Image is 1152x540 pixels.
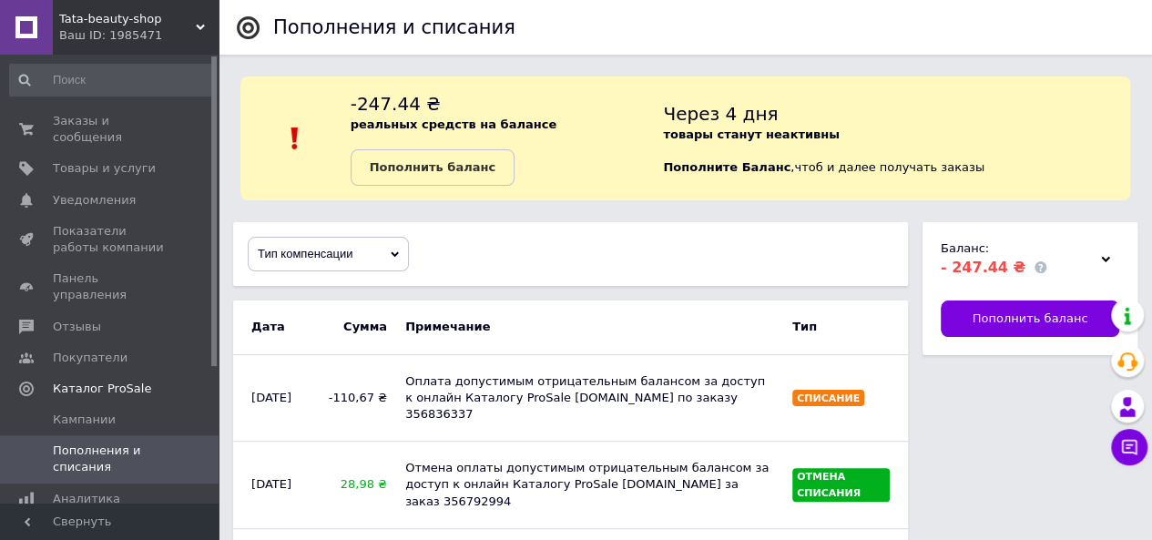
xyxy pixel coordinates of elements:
img: :exclamation: [281,125,309,152]
span: Отмена списания [797,471,861,499]
span: Tata-beauty-shop [59,11,196,27]
span: -247.44 ₴ [351,93,441,115]
span: Через 4 дня [663,103,778,125]
span: Заказы и сообщения [53,113,168,146]
span: Отзывы [53,319,101,335]
b: Тип [783,310,899,344]
time: [DATE] [251,391,291,404]
span: -110,67 ₴ [329,390,388,406]
b: товары станут неактивны [663,127,840,141]
b: Пополните Баланс [663,160,790,174]
b: Пополнить баланс [370,160,495,174]
a: Пополнить баланс [351,149,515,186]
span: Пополнить баланс [973,311,1088,327]
b: реальных средств на балансе [351,117,557,131]
span: Кампании [53,412,116,428]
div: Тип компенсации [249,238,408,270]
span: Показатели работы компании [53,223,168,256]
input: Поиск [9,64,215,97]
div: , чтоб и далее получать заказы [663,91,1130,186]
span: Сумма [329,319,388,335]
span: Списание [797,392,860,404]
b: Дата [242,310,320,344]
b: Примечание [396,310,783,344]
div: Оплата допустимым отрицательным балансом за доступ к онлайн Каталогу ProSale [DOMAIN_NAME] по зак... [396,364,783,433]
span: - 247.44 ₴ [941,259,1025,276]
span: Покупатели [53,350,127,366]
span: Панель управления [53,270,168,303]
div: Отмена оплаты допустимым отрицательным балансом за доступ к онлайн Каталогу ProSale [DOMAIN_NAME]... [396,451,783,519]
button: Чат с покупателем [1111,429,1147,465]
span: Пополнения и списания [53,443,168,475]
span: Товары и услуги [53,160,156,177]
a: Пополнить баланс [941,301,1119,337]
span: Каталог ProSale [53,381,151,397]
div: Пополнения и списания [273,18,515,37]
time: [DATE] [251,477,291,491]
span: Аналитика [53,491,120,507]
span: Баланс: [941,241,989,255]
div: Ваш ID: 1985471 [59,27,219,44]
span: 28,98 ₴ [329,476,388,493]
span: Уведомления [53,192,136,209]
